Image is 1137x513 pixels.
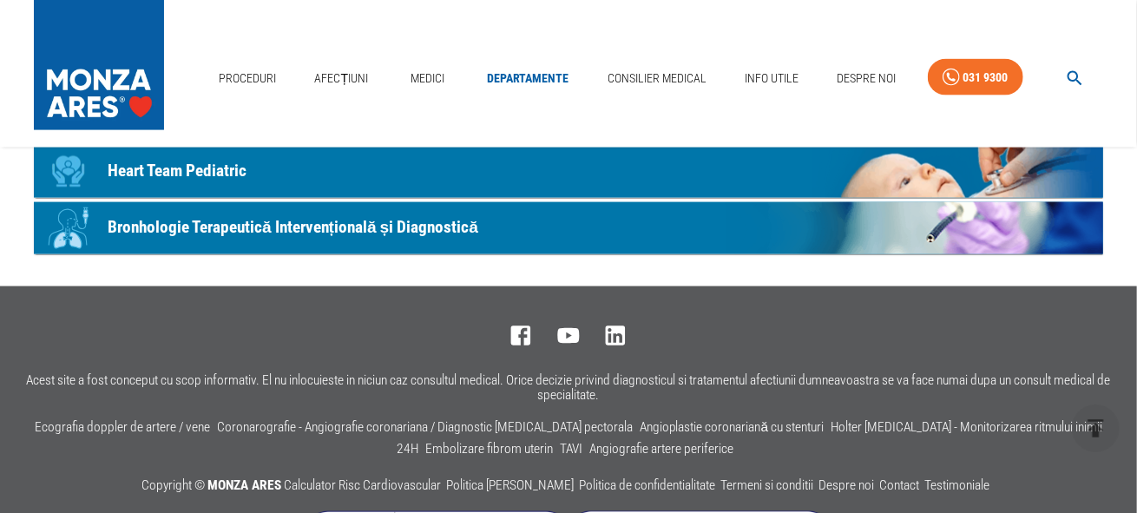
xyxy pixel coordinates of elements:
[580,478,716,494] a: Politica de confidentialitate
[212,61,283,96] a: Proceduri
[830,61,903,96] a: Despre Noi
[925,478,990,494] a: Testimoniale
[738,61,805,96] a: Info Utile
[35,419,210,435] a: Ecografia doppler de artere / vene
[308,61,376,96] a: Afecțiuni
[21,373,1116,403] p: Acest site a fost conceput cu scop informativ. El nu inlocuieste in niciun caz consultul medical....
[480,61,576,96] a: Departamente
[397,419,1102,457] a: Holter [MEDICAL_DATA] - Monitorizarea ritmului inimii 24H
[142,476,996,498] p: Copyright ©
[880,478,920,494] a: Contact
[928,59,1023,96] a: 031 9300
[1072,404,1120,452] button: delete
[43,202,95,254] div: Icon
[640,419,825,435] a: Angioplastie coronariană cu stenturi
[399,61,455,96] a: Medici
[285,478,442,494] a: Calculator Risc Cardiovascular
[108,159,246,184] p: Heart Team Pediatric
[560,442,582,457] a: TAVI
[34,146,1103,198] a: IconHeart Team Pediatric
[217,419,633,435] a: Coronarografie - Angiografie coronariana / Diagnostic [MEDICAL_DATA] pectorala
[721,478,814,494] a: Termeni si conditii
[43,146,95,198] div: Icon
[589,442,733,457] a: Angiografie artere periferice
[963,67,1009,89] div: 031 9300
[447,478,575,494] a: Politica [PERSON_NAME]
[108,215,478,240] p: Bronhologie Terapeutică Intervențională și Diagnostică
[34,202,1103,254] a: IconBronhologie Terapeutică Intervențională și Diagnostică
[819,478,875,494] a: Despre noi
[425,442,553,457] a: Embolizare fibrom uterin
[208,478,282,494] span: MONZA ARES
[601,61,713,96] a: Consilier Medical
